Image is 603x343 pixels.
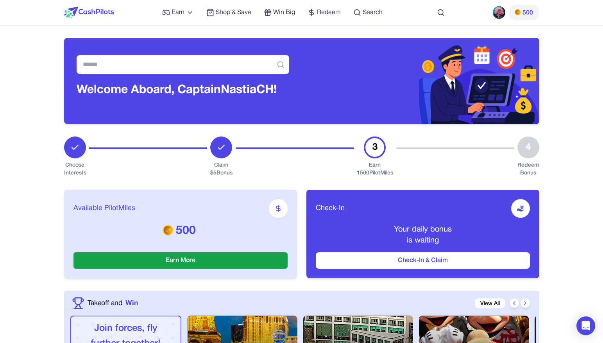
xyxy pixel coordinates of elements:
button: Earn More [73,252,288,269]
div: Earn 1500 PilotMiles [357,162,393,177]
span: Check-In [316,203,345,214]
h3: Welcome Aboard, Captain NastiaCH! [77,83,289,97]
a: Earn [162,8,194,17]
span: Shop & Save [216,8,251,17]
a: Search [353,8,383,17]
span: Win Big [273,8,295,17]
span: Takeoff and [88,298,122,308]
div: Redeem Bonus [517,162,539,177]
img: PMs [515,9,521,15]
p: 500 [73,224,288,238]
div: 4 [517,136,539,158]
p: Your daily bonus [316,224,530,235]
span: Redeem [317,8,341,17]
span: is waiting [407,237,439,244]
a: Win Big [264,8,295,17]
img: PMs [163,224,174,235]
a: Redeem [308,8,341,17]
img: receive-dollar [517,205,524,212]
img: Header decoration [302,38,539,124]
span: Search [363,8,383,17]
a: Takeoff andWin [88,298,138,308]
div: Claim $ 5 Bonus [210,162,233,177]
div: 3 [364,136,386,158]
button: PMs500 [508,5,539,20]
span: Available PilotMiles [73,203,135,214]
div: Choose Interests [64,162,86,177]
a: View All [475,298,505,308]
button: Check-In & Claim [316,252,530,269]
div: Open Intercom Messenger [576,316,595,335]
span: Earn [172,8,184,17]
span: 500 [522,8,533,18]
a: Shop & Save [206,8,251,17]
img: CashPilots Logo [64,7,114,18]
span: Win [125,298,138,308]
